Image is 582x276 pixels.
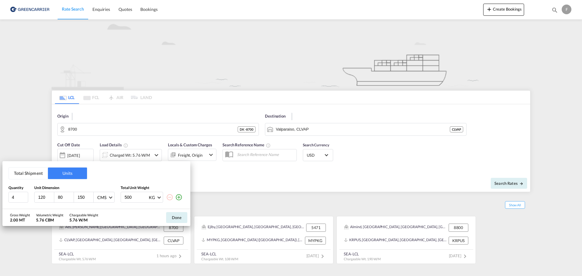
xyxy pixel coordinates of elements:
button: Done [166,212,187,223]
div: Quantity [8,185,28,191]
div: CMS [97,195,106,200]
input: Qty [8,192,28,203]
div: Volumetric Weight [36,213,63,217]
input: W [57,195,74,200]
input: L [38,195,54,200]
input: Enter weight [124,192,148,202]
div: 5.76 CBM [36,217,63,223]
div: Unit Dimension [34,185,115,191]
div: KG [149,195,155,200]
div: 5.76 W/M [69,217,98,223]
input: H [77,195,93,200]
button: Total Shipment [9,168,48,179]
md-icon: icon-plus-circle-outline [175,194,182,201]
div: Gross Weight [10,213,30,217]
button: Units [48,168,87,179]
div: 2.00 MT [10,217,30,223]
md-icon: icon-minus-circle-outline [166,194,173,201]
div: Chargeable Weight [69,213,98,217]
div: Total Unit Weight [121,185,184,191]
